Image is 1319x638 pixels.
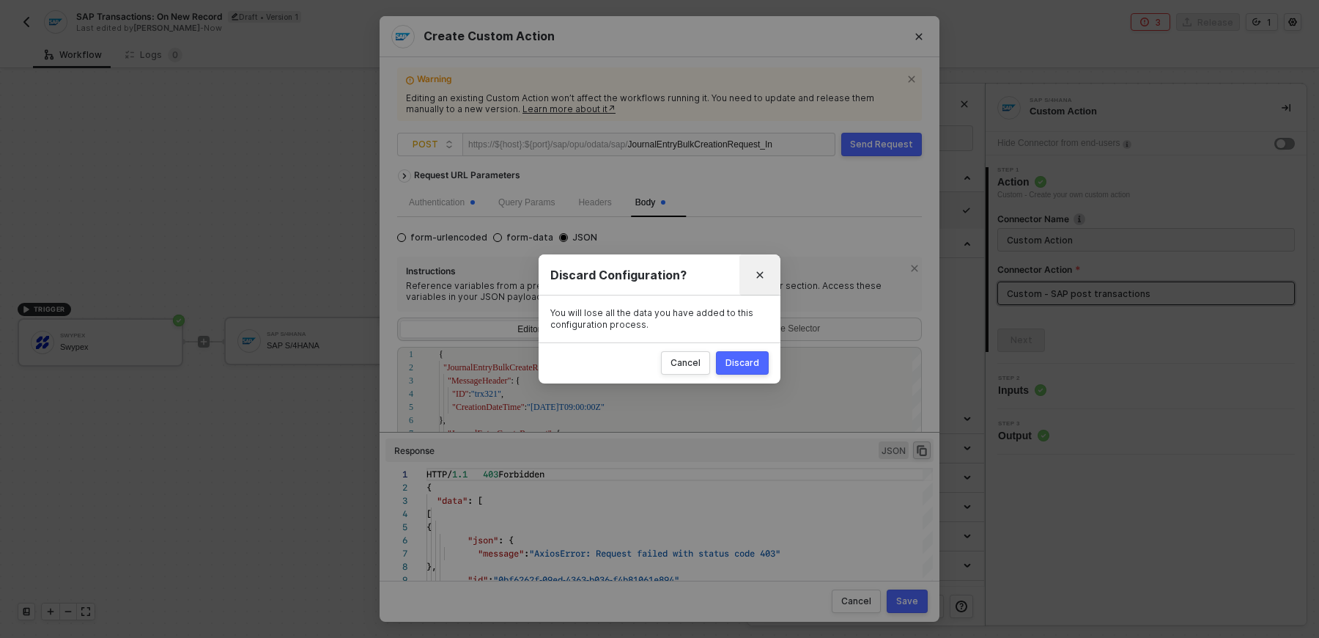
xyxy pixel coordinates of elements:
button: Cancel [661,351,710,375]
div: Discard [725,357,759,369]
button: Discard [716,351,769,375]
div: Discard Configuration? [550,268,769,283]
button: Close [739,254,780,296]
div: Cancel [670,357,701,369]
div: You will lose all the data you have added to this configuration process. [550,307,769,330]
